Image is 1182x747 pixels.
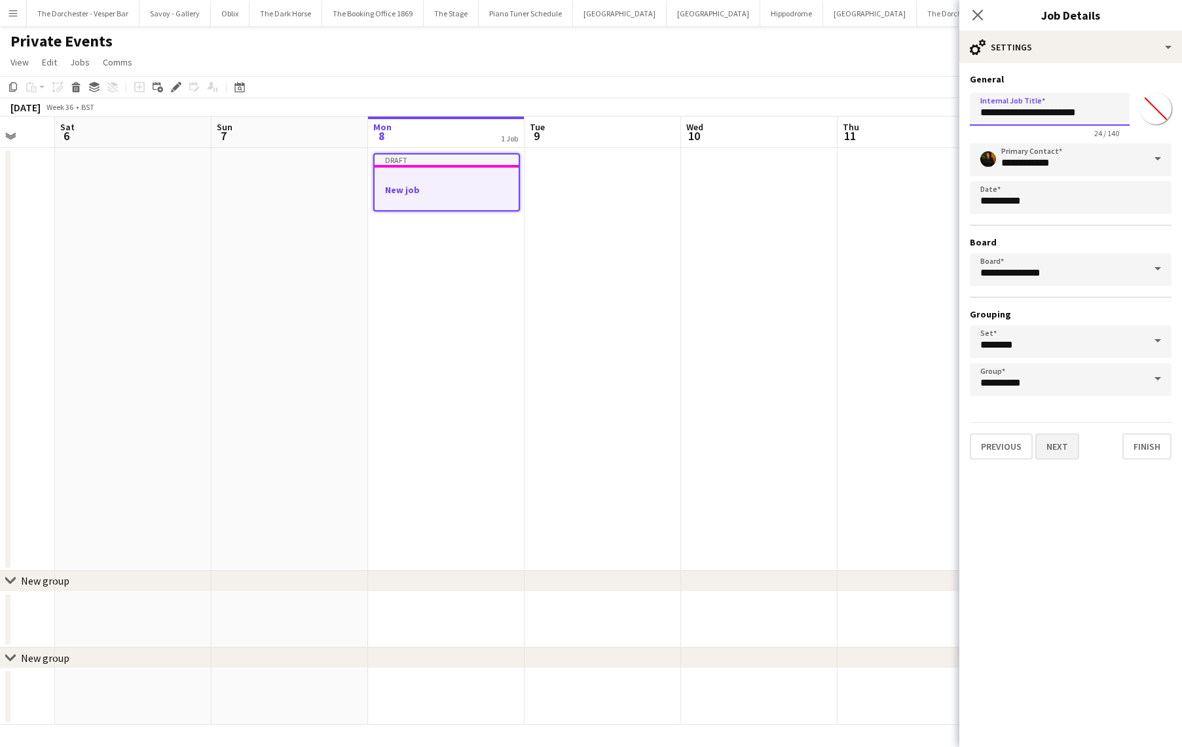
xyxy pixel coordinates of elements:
[70,56,90,68] span: Jobs
[1084,128,1130,138] span: 24 / 140
[322,1,424,26] button: The Booking Office 1869
[375,155,519,165] div: Draft
[667,1,760,26] button: [GEOGRAPHIC_DATA]
[58,128,75,143] span: 6
[5,54,34,71] a: View
[10,31,113,51] h1: Private Events
[375,184,519,196] h3: New job
[501,134,518,143] div: 1 Job
[959,7,1182,24] h3: Job Details
[21,651,69,665] div: New group
[42,56,57,68] span: Edit
[65,54,95,71] a: Jobs
[139,1,211,26] button: Savoy - Gallery
[103,56,132,68] span: Comms
[684,128,703,143] span: 10
[1122,433,1172,460] button: Finish
[373,121,392,133] span: Mon
[424,1,479,26] button: The Stage
[959,31,1182,63] div: Settings
[823,1,917,26] button: [GEOGRAPHIC_DATA]
[21,574,69,587] div: New group
[841,128,859,143] span: 11
[249,1,322,26] button: The Dark Horse
[970,433,1033,460] button: Previous
[1035,433,1079,460] button: Next
[917,1,1030,26] button: The Dorchester Promenade
[573,1,667,26] button: [GEOGRAPHIC_DATA]
[686,121,703,133] span: Wed
[530,121,545,133] span: Tue
[970,73,1172,85] h3: General
[27,1,139,26] button: The Dorchester - Vesper Bar
[479,1,573,26] button: Piano Tuner Schedule
[371,128,392,143] span: 8
[60,121,75,133] span: Sat
[760,1,823,26] button: Hippodrome
[970,236,1172,248] h3: Board
[528,128,545,143] span: 9
[970,308,1172,320] h3: Grouping
[37,54,62,71] a: Edit
[373,153,520,211] app-job-card: DraftNew job
[81,102,94,112] div: BST
[215,128,232,143] span: 7
[217,121,232,133] span: Sun
[211,1,249,26] button: Oblix
[843,121,859,133] span: Thu
[43,102,76,112] span: Week 36
[10,56,29,68] span: View
[98,54,138,71] a: Comms
[10,101,41,114] div: [DATE]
